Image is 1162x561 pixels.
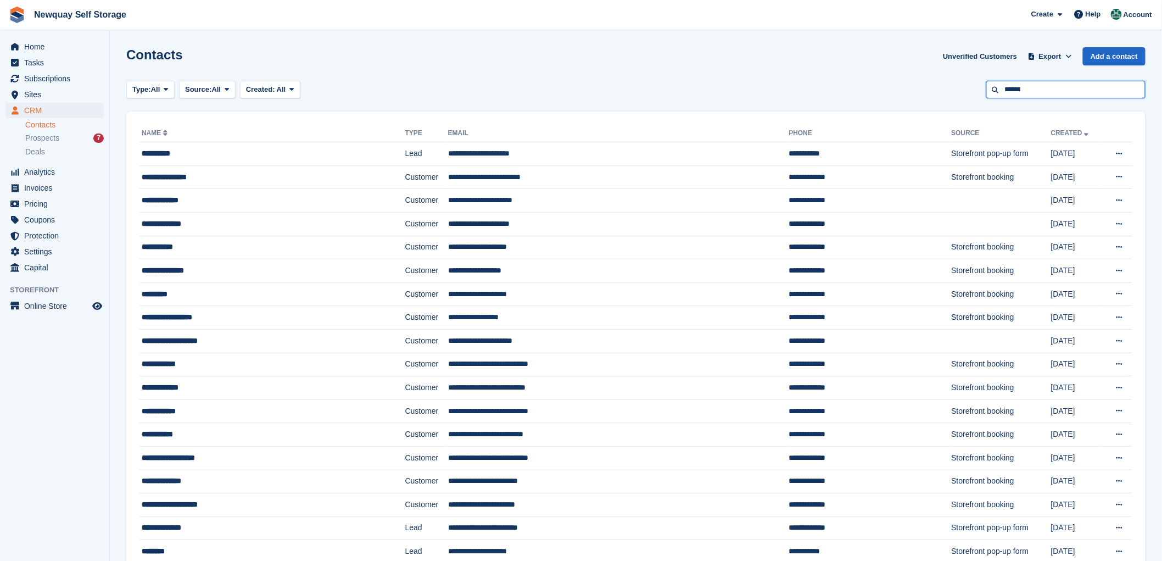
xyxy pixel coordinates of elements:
[405,142,448,166] td: Lead
[1051,399,1103,423] td: [DATE]
[952,516,1051,540] td: Storefront pop-up form
[24,55,90,70] span: Tasks
[24,71,90,86] span: Subscriptions
[952,470,1051,493] td: Storefront booking
[5,196,104,212] a: menu
[1051,446,1103,470] td: [DATE]
[1051,282,1103,306] td: [DATE]
[1051,259,1103,283] td: [DATE]
[132,84,151,95] span: Type:
[5,55,104,70] a: menu
[25,133,59,143] span: Prospects
[405,189,448,213] td: Customer
[10,285,109,296] span: Storefront
[5,180,104,196] a: menu
[212,84,221,95] span: All
[24,212,90,227] span: Coupons
[5,87,104,102] a: menu
[142,129,170,137] a: Name
[952,236,1051,259] td: Storefront booking
[952,165,1051,189] td: Storefront booking
[25,146,104,158] a: Deals
[1051,376,1103,400] td: [DATE]
[1051,470,1103,493] td: [DATE]
[1086,9,1101,20] span: Help
[405,376,448,400] td: Customer
[126,47,183,62] h1: Contacts
[1051,165,1103,189] td: [DATE]
[1051,142,1103,166] td: [DATE]
[405,446,448,470] td: Customer
[1051,493,1103,517] td: [DATE]
[952,259,1051,283] td: Storefront booking
[405,470,448,493] td: Customer
[952,142,1051,166] td: Storefront pop-up form
[405,259,448,283] td: Customer
[1051,353,1103,376] td: [DATE]
[277,85,286,93] span: All
[24,164,90,180] span: Analytics
[240,81,300,99] button: Created: All
[1031,9,1053,20] span: Create
[93,134,104,143] div: 7
[25,120,104,130] a: Contacts
[9,7,25,23] img: stora-icon-8386f47178a22dfd0bd8f6a31ec36ba5ce8667c1dd55bd0f319d3a0aa187defe.svg
[1039,51,1062,62] span: Export
[1051,129,1091,137] a: Created
[1111,9,1122,20] img: JON
[1051,236,1103,259] td: [DATE]
[5,260,104,275] a: menu
[24,260,90,275] span: Capital
[405,165,448,189] td: Customer
[126,81,175,99] button: Type: All
[5,228,104,243] a: menu
[151,84,160,95] span: All
[405,236,448,259] td: Customer
[405,353,448,376] td: Customer
[938,47,1021,65] a: Unverified Customers
[1051,306,1103,330] td: [DATE]
[952,446,1051,470] td: Storefront booking
[952,282,1051,306] td: Storefront booking
[1051,189,1103,213] td: [DATE]
[24,228,90,243] span: Protection
[952,125,1051,142] th: Source
[24,244,90,259] span: Settings
[5,39,104,54] a: menu
[1026,47,1074,65] button: Export
[448,125,789,142] th: Email
[952,493,1051,517] td: Storefront booking
[952,306,1051,330] td: Storefront booking
[1051,329,1103,353] td: [DATE]
[405,493,448,517] td: Customer
[185,84,211,95] span: Source:
[405,423,448,447] td: Customer
[5,103,104,118] a: menu
[952,376,1051,400] td: Storefront booking
[952,423,1051,447] td: Storefront booking
[405,516,448,540] td: Lead
[1051,423,1103,447] td: [DATE]
[25,132,104,144] a: Prospects 7
[405,212,448,236] td: Customer
[405,306,448,330] td: Customer
[24,87,90,102] span: Sites
[5,71,104,86] a: menu
[952,353,1051,376] td: Storefront booking
[5,164,104,180] a: menu
[24,39,90,54] span: Home
[179,81,236,99] button: Source: All
[5,298,104,314] a: menu
[246,85,275,93] span: Created:
[952,399,1051,423] td: Storefront booking
[24,196,90,212] span: Pricing
[1083,47,1146,65] a: Add a contact
[405,399,448,423] td: Customer
[405,329,448,353] td: Customer
[25,147,45,157] span: Deals
[5,212,104,227] a: menu
[1051,212,1103,236] td: [DATE]
[789,125,952,142] th: Phone
[24,103,90,118] span: CRM
[405,282,448,306] td: Customer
